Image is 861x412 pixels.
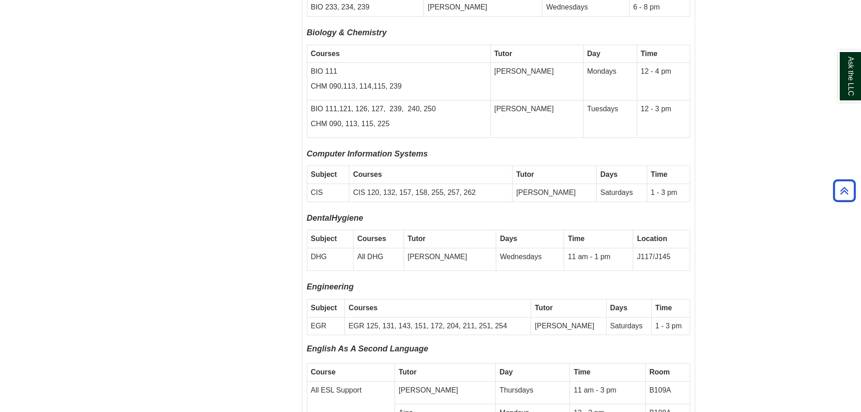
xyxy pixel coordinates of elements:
p: CHM 090,113, 114,115, 239 [311,81,487,92]
td: Mondays [583,63,637,100]
strong: Room [649,368,670,376]
p: J117/J145 [637,252,686,262]
td: Wednesdays [496,248,564,271]
p: Thursdays [499,385,566,396]
b: Days [610,304,627,312]
td: Saturdays [606,317,651,335]
i: Hygiene [332,213,363,223]
i: Engineering [307,282,354,291]
strong: Time [651,170,668,178]
p: CHM 090, 113, 115, 225 [311,119,487,129]
td: B109A [645,381,690,404]
td: 1 - 3 pm [651,317,690,335]
b: Days [500,235,517,242]
strong: Tutor [408,235,426,242]
td: 12 - 4 pm [637,63,690,100]
strong: Courses [357,235,386,242]
strong: Day [587,50,600,57]
td: 12 - 3 pm [637,100,690,138]
b: Location [637,235,667,242]
strong: Time [655,304,672,312]
strong: Time [568,235,584,242]
td: [PERSON_NAME] [404,248,496,271]
td: Saturdays [597,184,647,202]
strong: Tutor [535,304,553,312]
strong: Courses [311,50,340,57]
p: BIO 111 [311,66,487,77]
strong: Time [574,368,590,376]
b: Days [600,170,617,178]
strong: Tutor [399,368,417,376]
font: Biology & Chemistry [307,28,387,37]
td: Tuesdays [583,100,637,138]
span: English As A Second Language [307,344,428,353]
td: [PERSON_NAME] [490,100,583,138]
strong: Time [641,50,658,57]
td: EGR 125, 131, 143, 151, 172, 204, 211, 251, 254 [345,317,531,335]
a: Back to Top [830,185,859,197]
p: BIO 111,121, 126, 127, 239, 240, 250 [311,104,487,114]
td: [PERSON_NAME] [513,184,597,202]
strong: Tutor [494,50,513,57]
td: CIS 120, 132, 157, 158, 255, 257, 262 [349,184,513,202]
td: CIS [307,184,349,202]
td: [PERSON_NAME] [395,381,495,404]
p: All DHG [357,252,400,262]
td: EGR [307,317,345,335]
i: Computer Information Systems [307,149,428,158]
strong: Day [499,368,513,376]
strong: Tutor [516,170,534,178]
td: [PERSON_NAME] [490,63,583,100]
strong: Course [311,368,336,376]
strong: Courses [348,304,377,312]
strong: Subject [311,170,337,178]
strong: Subject [311,304,337,312]
td: 1 - 3 pm [647,184,690,202]
td: [PERSON_NAME] [531,317,607,335]
strong: Courses [353,170,382,178]
td: DHG [307,248,353,271]
strong: Subject [311,235,337,242]
td: 11 am - 1 pm [564,248,633,271]
i: Dental [307,213,332,223]
p: 11 am - 3 pm [574,385,641,396]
